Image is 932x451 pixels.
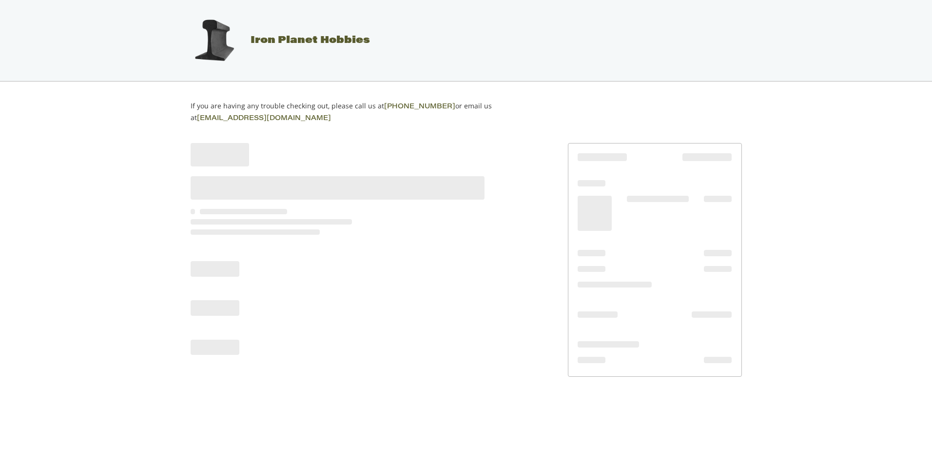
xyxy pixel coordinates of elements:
p: If you are having any trouble checking out, please call us at or email us at [191,101,523,124]
a: Iron Planet Hobbies [180,36,370,45]
a: [PHONE_NUMBER] [384,103,455,110]
img: Iron Planet Hobbies [190,16,238,65]
a: [EMAIL_ADDRESS][DOMAIN_NAME] [197,115,331,122]
span: Iron Planet Hobbies [251,36,370,45]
